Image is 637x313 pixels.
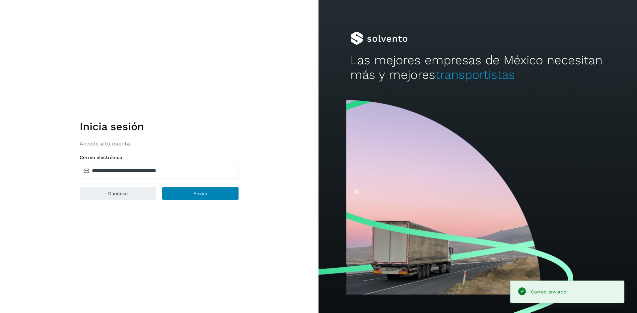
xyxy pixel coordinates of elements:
[80,187,157,200] button: Cancelar
[162,187,239,200] button: Enviar
[435,68,515,82] span: transportistas
[80,140,239,147] p: Accede a tu cuenta
[531,289,566,294] span: Correo enviado
[108,191,128,196] span: Cancelar
[350,53,605,82] h2: Las mejores empresas de México necesitan más y mejores
[193,191,208,196] span: Enviar
[80,155,239,160] label: Correo electrónico
[80,120,239,133] h1: Inicia sesión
